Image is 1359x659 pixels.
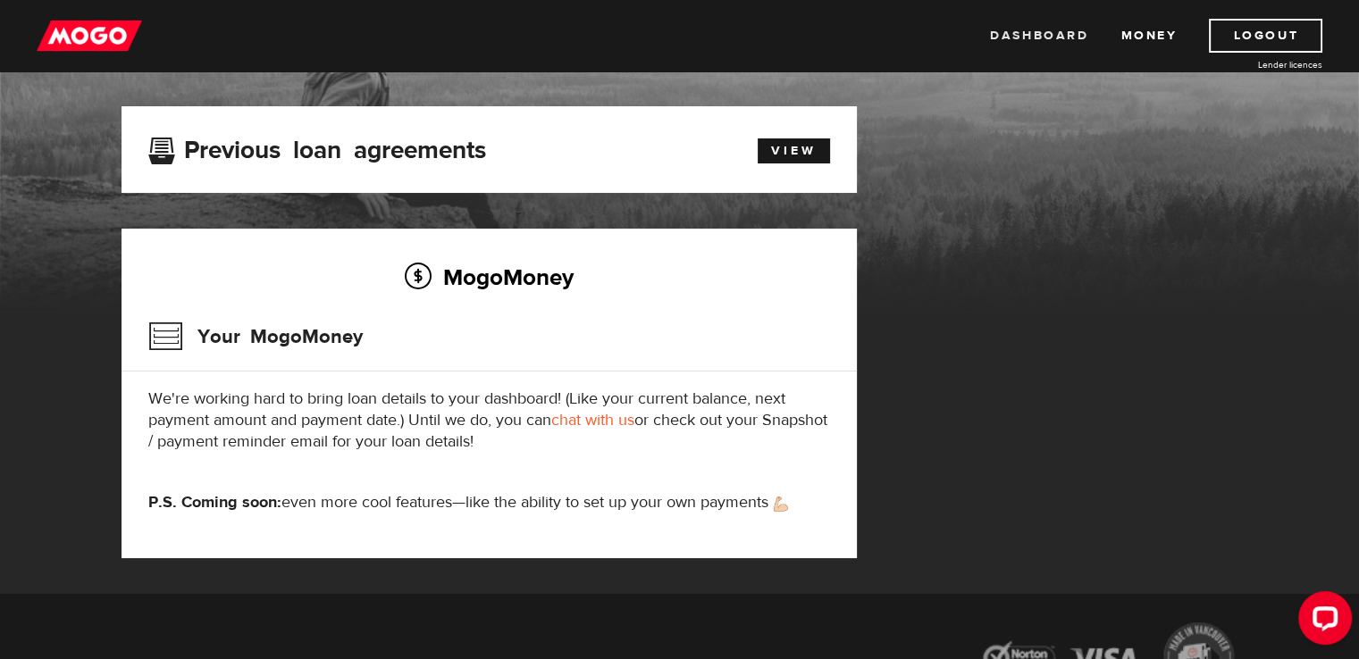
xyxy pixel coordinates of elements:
h2: MogoMoney [148,258,830,296]
img: strong arm emoji [774,496,788,512]
a: Dashboard [990,19,1088,53]
a: chat with us [551,410,634,430]
h3: Previous loan agreements [148,136,486,159]
a: Logout [1209,19,1322,53]
h3: Your MogoMoney [148,313,363,360]
a: View [758,138,830,163]
p: even more cool features—like the ability to set up your own payments [148,492,830,513]
p: We're working hard to bring loan details to your dashboard! (Like your current balance, next paym... [148,388,830,453]
a: Lender licences [1188,58,1322,71]
strong: P.S. Coming soon: [148,492,281,513]
iframe: LiveChat chat widget [1284,584,1359,659]
a: Money [1120,19,1177,53]
img: mogo_logo-11ee424be714fa7cbb0f0f49df9e16ec.png [37,19,142,53]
